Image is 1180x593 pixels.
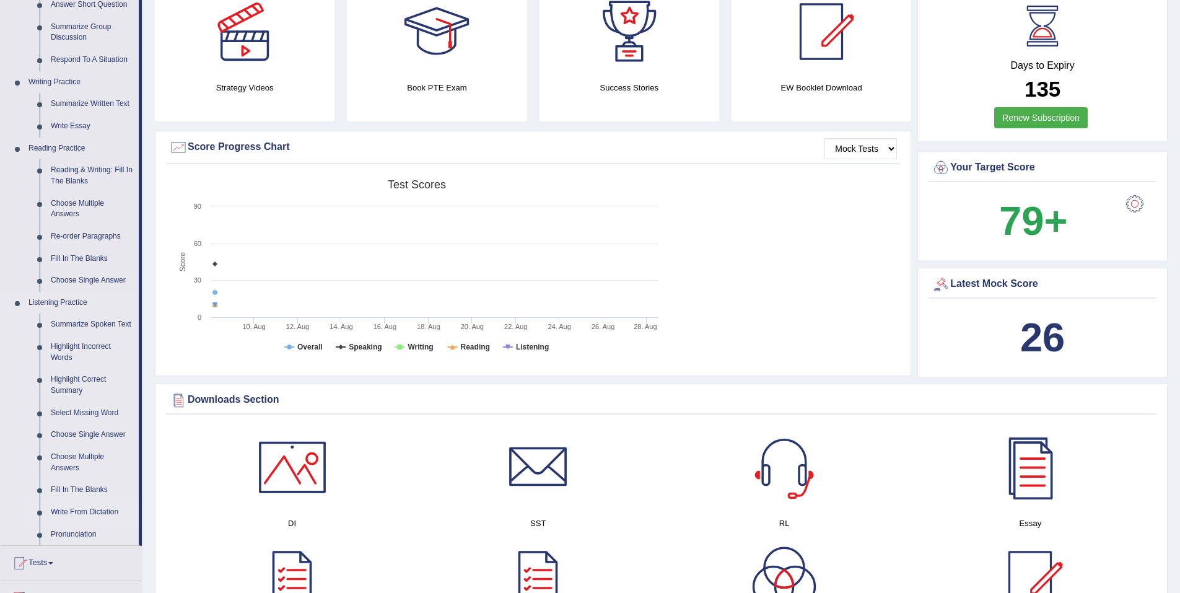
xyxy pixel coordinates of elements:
a: Pronunciation [45,524,139,546]
tspan: Overall [297,343,323,351]
h4: SST [421,517,655,530]
a: Write From Dictation [45,501,139,524]
tspan: Score [178,252,187,272]
b: 135 [1025,77,1060,101]
tspan: Reading [461,343,490,351]
h4: DI [175,517,409,530]
text: 0 [198,314,201,321]
tspan: 26. Aug [592,323,614,330]
a: Choose Multiple Answers [45,446,139,479]
tspan: 20. Aug [461,323,484,330]
tspan: 28. Aug [634,323,657,330]
a: Reading Practice [23,138,139,160]
h4: Strategy Videos [155,81,334,94]
a: Choose Single Answer [45,424,139,446]
a: Re-order Paragraphs [45,226,139,248]
tspan: Speaking [349,343,382,351]
h4: Book PTE Exam [347,81,527,94]
b: 26 [1020,315,1065,360]
tspan: Writing [408,343,433,351]
h4: Days to Expiry [932,60,1153,71]
a: Fill In The Blanks [45,479,139,501]
h4: Essay [914,517,1147,530]
tspan: 10. Aug [242,323,265,330]
a: Respond To A Situation [45,49,139,71]
div: Downloads Section [169,391,1153,410]
text: 90 [194,203,201,210]
h4: RL [668,517,901,530]
a: Summarize Spoken Text [45,314,139,336]
a: Listening Practice [23,292,139,314]
a: Tests [1,546,142,577]
tspan: 22. Aug [504,323,527,330]
a: Write Essay [45,115,139,138]
div: Latest Mock Score [932,275,1153,294]
tspan: 14. Aug [330,323,352,330]
tspan: Test scores [388,178,446,191]
tspan: Listening [516,343,549,351]
a: Highlight Correct Summary [45,369,139,402]
h4: Success Stories [540,81,719,94]
text: 60 [194,240,201,247]
tspan: 18. Aug [417,323,440,330]
a: Fill In The Blanks [45,248,139,270]
a: Choose Multiple Answers [45,193,139,226]
tspan: 16. Aug [374,323,396,330]
tspan: 12. Aug [286,323,309,330]
h4: EW Booklet Download [732,81,911,94]
b: 79+ [999,198,1067,244]
div: Score Progress Chart [169,138,897,157]
a: Reading & Writing: Fill In The Blanks [45,159,139,192]
a: Renew Subscription [994,107,1088,128]
a: Select Missing Word [45,402,139,424]
div: Your Target Score [932,159,1153,177]
a: Highlight Incorrect Words [45,336,139,369]
a: Writing Practice [23,71,139,94]
a: Summarize Written Text [45,93,139,115]
a: Summarize Group Discussion [45,16,139,49]
text: 30 [194,276,201,284]
tspan: 24. Aug [548,323,571,330]
a: Choose Single Answer [45,270,139,292]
